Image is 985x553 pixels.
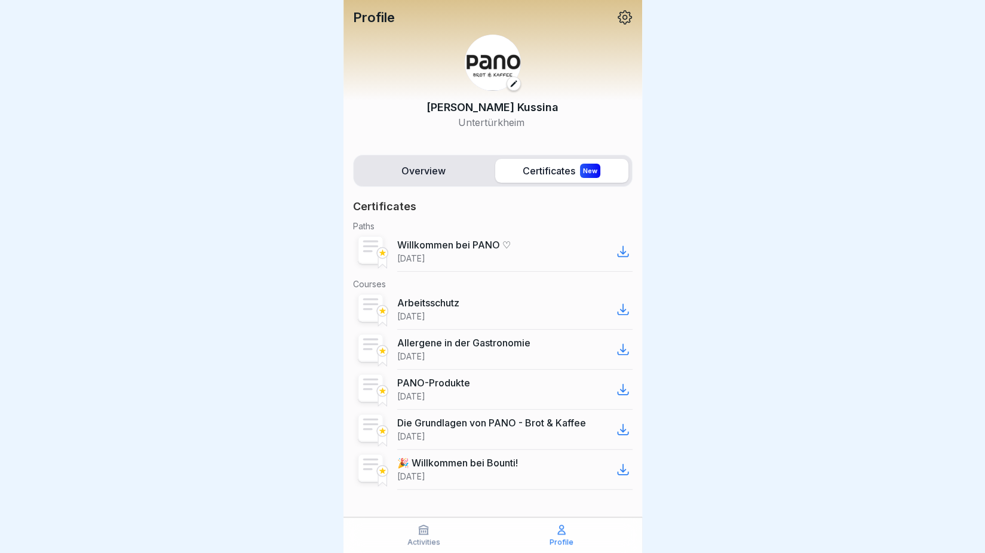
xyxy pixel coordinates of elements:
[353,279,633,290] p: Courses
[353,221,633,232] p: Paths
[397,377,470,389] p: PANO-Produkte
[426,115,559,130] p: Untertürkheim
[397,337,530,349] p: Allergene in der Gastronomie
[397,457,518,469] p: 🎉 Willkommen bei Bounti!
[397,253,425,264] p: [DATE]
[397,311,425,322] p: [DATE]
[397,417,586,429] p: Die Grundlagen von PANO - Brot & Kaffee
[353,199,416,214] p: Certificates
[550,538,573,546] p: Profile
[397,471,425,482] p: [DATE]
[397,351,425,362] p: [DATE]
[357,159,490,183] label: Overview
[353,10,395,25] p: Profile
[397,431,425,442] p: [DATE]
[580,164,600,178] div: New
[407,538,440,546] p: Activities
[465,35,521,91] img: q0tdcyz4cnbpruuhw9f2wkwh.png
[426,99,559,115] p: [PERSON_NAME] Kussina
[397,391,425,402] p: [DATE]
[495,159,628,183] label: Certificates
[397,297,459,309] p: Arbeitsschutz
[397,239,511,251] p: Willkommen bei PANO ♡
